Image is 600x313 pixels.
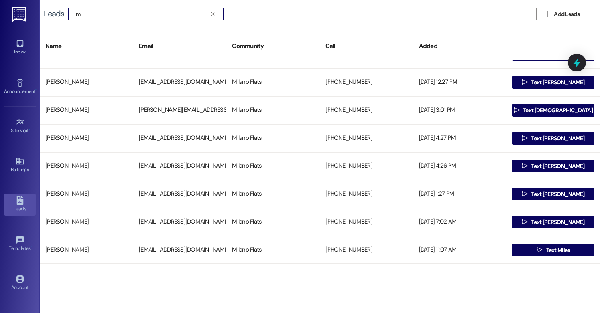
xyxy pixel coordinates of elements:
[12,7,28,22] img: ResiDesk Logo
[40,74,133,90] div: [PERSON_NAME]
[44,10,64,18] div: Leads
[523,106,593,115] span: Text [DEMOGRAPHIC_DATA]
[133,36,226,56] div: Email
[35,87,37,93] span: •
[531,78,584,87] span: Text [PERSON_NAME]
[531,218,584,226] span: Text [PERSON_NAME]
[512,160,594,172] button: Text [PERSON_NAME]
[413,186,507,202] div: [DATE] 1:27 PM
[413,102,507,118] div: [DATE] 3:01 PM
[207,8,219,20] button: Clear text
[226,242,320,258] div: Milano Flats
[133,158,226,174] div: [EMAIL_ADDRESS][DOMAIN_NAME]
[76,8,207,20] input: Search name/email/community (quotes for exact match e.g. "John Smith")
[531,134,584,143] span: Text [PERSON_NAME]
[133,242,226,258] div: [EMAIL_ADDRESS][DOMAIN_NAME]
[512,216,594,228] button: Text [PERSON_NAME]
[537,247,543,253] i: 
[133,102,226,118] div: [PERSON_NAME][EMAIL_ADDRESS][DOMAIN_NAME]
[554,10,580,18] span: Add Leads
[133,130,226,146] div: [EMAIL_ADDRESS][DOMAIN_NAME]
[320,102,413,118] div: [PHONE_NUMBER]
[546,246,570,254] span: Text Miles
[226,158,320,174] div: Milano Flats
[522,79,528,85] i: 
[512,132,594,145] button: Text [PERSON_NAME]
[512,76,594,89] button: Text [PERSON_NAME]
[4,194,36,215] a: Leads
[226,36,320,56] div: Community
[133,186,226,202] div: [EMAIL_ADDRESS][DOMAIN_NAME]
[40,158,133,174] div: [PERSON_NAME]
[320,214,413,230] div: [PHONE_NUMBER]
[320,74,413,90] div: [PHONE_NUMBER]
[512,104,594,117] button: Text [DEMOGRAPHIC_DATA]
[522,163,528,169] i: 
[413,130,507,146] div: [DATE] 4:27 PM
[40,102,133,118] div: [PERSON_NAME]
[40,186,133,202] div: [PERSON_NAME]
[522,219,528,225] i: 
[536,8,588,20] button: Add Leads
[320,36,413,56] div: Cell
[29,127,30,132] span: •
[413,242,507,258] div: [DATE] 11:07 AM
[4,155,36,176] a: Buildings
[226,186,320,202] div: Milano Flats
[31,244,32,250] span: •
[531,190,584,198] span: Text [PERSON_NAME]
[514,107,520,113] i: 
[4,272,36,294] a: Account
[512,188,594,200] button: Text [PERSON_NAME]
[40,130,133,146] div: [PERSON_NAME]
[226,130,320,146] div: Milano Flats
[413,214,507,230] div: [DATE] 7:02 AM
[522,191,528,197] i: 
[522,135,528,141] i: 
[512,244,594,256] button: Text Miles
[4,115,36,137] a: Site Visit •
[226,214,320,230] div: Milano Flats
[413,74,507,90] div: [DATE] 12:27 PM
[320,158,413,174] div: [PHONE_NUMBER]
[133,74,226,90] div: [EMAIL_ADDRESS][DOMAIN_NAME]
[4,37,36,58] a: Inbox
[413,158,507,174] div: [DATE] 4:26 PM
[320,242,413,258] div: [PHONE_NUMBER]
[320,186,413,202] div: [PHONE_NUMBER]
[545,11,551,17] i: 
[226,102,320,118] div: Milano Flats
[40,242,133,258] div: [PERSON_NAME]
[210,11,215,17] i: 
[531,162,584,170] span: Text [PERSON_NAME]
[40,214,133,230] div: [PERSON_NAME]
[413,36,507,56] div: Added
[226,74,320,90] div: Milano Flats
[320,130,413,146] div: [PHONE_NUMBER]
[4,233,36,255] a: Templates •
[133,214,226,230] div: [EMAIL_ADDRESS][DOMAIN_NAME]
[40,36,133,56] div: Name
